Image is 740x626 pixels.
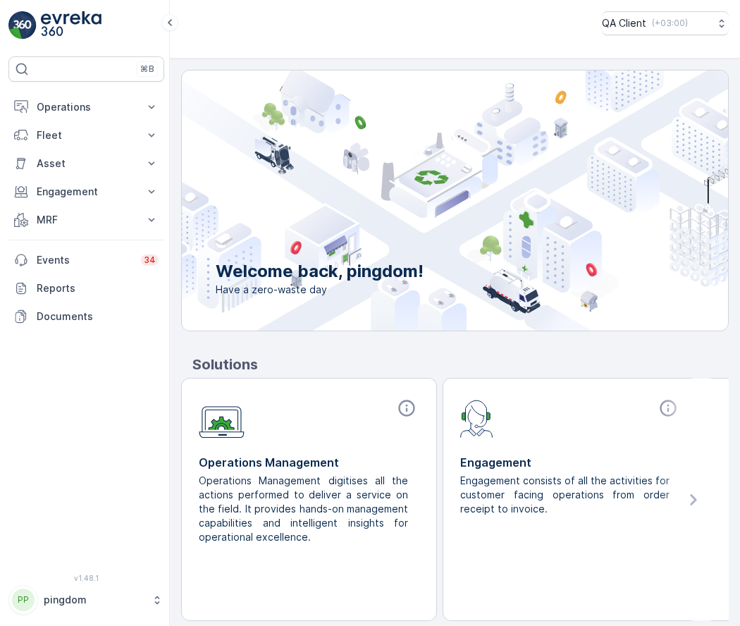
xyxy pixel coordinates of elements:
[216,260,424,283] p: Welcome back, pingdom!
[8,178,164,206] button: Engagement
[199,474,408,544] p: Operations Management digitises all the actions performed to deliver a service on the field. It p...
[44,593,144,607] p: pingdom
[118,70,728,331] img: city illustration
[37,213,136,227] p: MRF
[199,398,245,438] img: module-icon
[37,128,136,142] p: Fleet
[8,574,164,582] span: v 1.48.1
[460,454,681,471] p: Engagement
[37,253,132,267] p: Events
[460,398,493,438] img: module-icon
[216,283,424,297] span: Have a zero-waste day
[41,11,101,39] img: logo_light-DOdMpM7g.png
[8,302,164,331] a: Documents
[37,185,136,199] p: Engagement
[140,63,154,75] p: ⌘B
[192,354,729,375] p: Solutions
[8,93,164,121] button: Operations
[37,281,159,295] p: Reports
[12,589,35,611] div: PP
[8,274,164,302] a: Reports
[144,254,156,266] p: 34
[37,100,136,114] p: Operations
[602,16,646,30] p: QA Client
[8,11,37,39] img: logo
[8,121,164,149] button: Fleet
[602,11,729,35] button: QA Client(+03:00)
[8,585,164,615] button: PPpingdom
[37,309,159,324] p: Documents
[8,206,164,234] button: MRF
[460,474,670,516] p: Engagement consists of all the activities for customer facing operations from order receipt to in...
[8,246,164,274] a: Events34
[37,156,136,171] p: Asset
[199,454,419,471] p: Operations Management
[652,18,688,29] p: ( +03:00 )
[8,149,164,178] button: Asset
